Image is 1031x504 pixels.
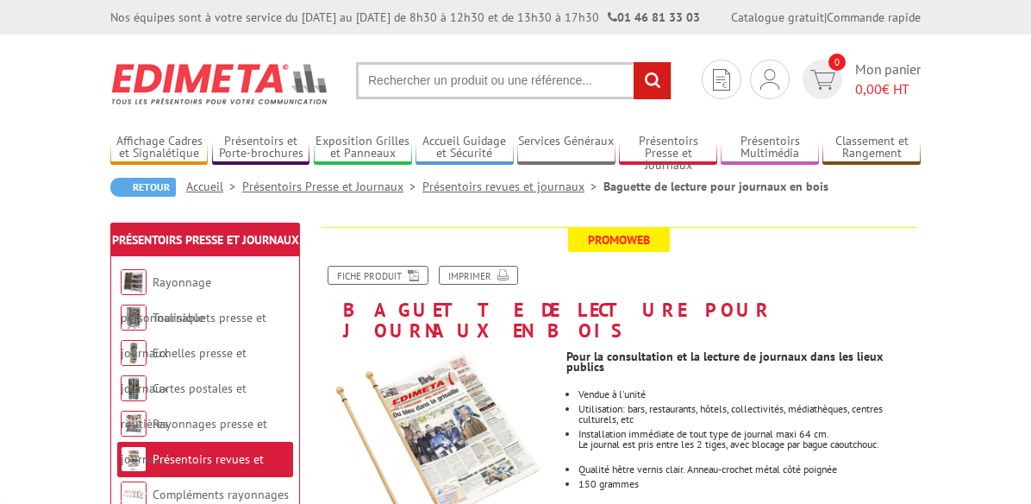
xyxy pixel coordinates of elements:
[603,178,828,195] li: Baguette de lecture pour journaux en bois
[121,451,264,502] a: Présentoirs revues et journaux
[110,134,208,162] a: Affichage Cadres et Signalétique
[314,134,411,162] a: Exposition Grilles et Panneaux
[112,232,299,248] a: Présentoirs Presse et Journaux
[568,228,670,252] span: Promoweb
[578,439,921,460] div: Le journal est pris entre les 2 tiges, avec blocage par bague caoutchouc.
[121,345,247,396] a: Echelles presse et journaux
[578,429,921,460] li: Installation immédiate de tout type de journal maxi 64 cm.
[827,9,921,25] a: Commande rapide
[328,266,428,285] a: Fiche produit
[828,54,846,71] span: 0
[121,310,266,361] a: Tourniquets presse et journaux
[186,179,242,194] a: Accueil
[517,134,615,162] a: Services Généraux
[731,9,921,26] div: |
[356,62,672,99] input: Rechercher un produit ou une référence...
[121,416,267,467] a: Rayonnages presse et journaux
[822,134,920,162] a: Classement et Rangement
[578,464,921,475] li: Qualité hêtre vernis clair. Anneau-crochet métal côté poignée
[855,80,882,98] span: 0,00
[578,479,921,489] li: 150 grammes
[810,70,835,90] img: devis rapide
[110,9,700,26] div: Nos équipes sont à votre service du [DATE] au [DATE] de 8h30 à 12h30 et de 13h30 à 17h30
[121,269,147,295] img: Rayonnage personnalisable
[634,62,671,99] input: rechercher
[121,381,247,432] a: Cartes postales et routières
[439,266,518,285] a: Imprimer
[731,9,824,25] a: Catalogue gratuit
[242,179,422,194] a: Présentoirs Presse et Journaux
[608,9,700,25] strong: 01 46 81 33 03
[212,134,309,162] a: Présentoirs et Porte-brochures
[798,60,921,99] a: devis rapide 0 Mon panier 0,00€ HT
[855,79,921,99] span: € HT
[578,389,921,400] li: Vendue à l'unité
[721,134,818,162] a: Présentoirs Multimédia
[619,134,716,162] a: Présentoirs Presse et Journaux
[110,178,176,197] a: Retour
[760,69,779,90] img: devis rapide
[121,274,211,325] a: Rayonnage personnalisable
[416,134,513,162] a: Accueil Guidage et Sécurité
[566,351,921,372] p: Pour la consultation et la lecture de journaux dans les lieux publics
[578,404,921,425] li: Utilisation: bars, restaurants, hôtels, collectivités, médiathèques, centres culturels, etc
[110,52,330,116] img: Edimeta
[855,60,921,99] span: Mon panier
[713,69,730,91] img: devis rapide
[422,179,603,194] a: Présentoirs revues et journaux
